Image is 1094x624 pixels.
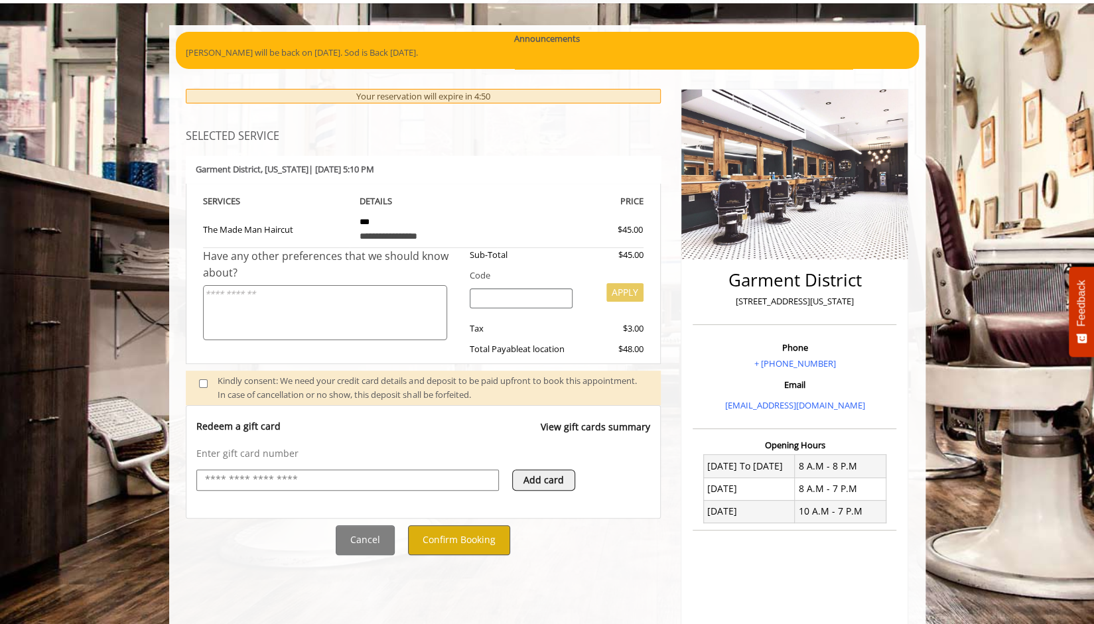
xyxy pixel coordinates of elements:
[1069,267,1094,357] button: Feedback - Show survey
[582,322,644,336] div: $3.00
[696,294,893,308] p: [STREET_ADDRESS][US_STATE]
[350,194,497,209] th: DETAILS
[570,223,643,237] div: $45.00
[1075,280,1087,326] span: Feedback
[203,248,460,282] div: Have any other preferences that we should know about?
[460,342,582,356] div: Total Payable
[497,194,644,209] th: PRICE
[703,500,795,523] td: [DATE]
[582,248,644,262] div: $45.00
[795,500,886,523] td: 10 A.M - 7 P.M
[512,469,575,491] button: Add card
[541,420,650,447] a: View gift cards summary
[186,131,661,143] h3: SELECTED SERVICE
[523,343,565,355] span: at location
[795,455,886,477] td: 8 A.M - 8 P.M
[754,357,835,369] a: + [PHONE_NUMBER]
[186,46,909,60] p: [PERSON_NAME] will be back on [DATE]. Sod is Back [DATE].
[186,89,661,104] div: Your reservation will expire in 4:50
[408,525,510,555] button: Confirm Booking
[703,455,795,477] td: [DATE] To [DATE]
[724,399,864,411] a: [EMAIL_ADDRESS][DOMAIN_NAME]
[582,342,644,356] div: $48.00
[196,163,374,175] b: Garment District | [DATE] 5:10 PM
[203,194,350,209] th: SERVICE
[696,380,893,389] h3: Email
[460,269,644,282] div: Code
[795,477,886,500] td: 8 A.M - 7 P.M
[460,248,582,262] div: Sub-Total
[606,283,644,302] button: APPLY
[203,209,350,248] td: The Made Man Haircut
[261,163,308,175] span: , [US_STATE]
[460,322,582,336] div: Tax
[693,440,896,450] h3: Opening Hours
[196,420,281,433] p: Redeem a gift card
[696,271,893,290] h2: Garment District
[703,477,795,500] td: [DATE]
[336,525,395,555] button: Cancel
[236,195,240,207] span: S
[218,374,648,402] div: Kindly consent: We need your credit card details and deposit to be paid upfront to book this appo...
[514,32,580,46] b: Announcements
[196,447,651,460] p: Enter gift card number
[696,343,893,352] h3: Phone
